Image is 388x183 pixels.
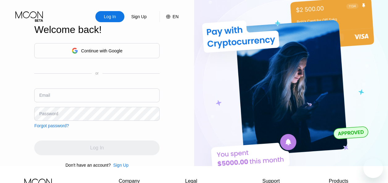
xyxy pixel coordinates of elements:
[34,123,69,128] div: Forgot password?
[65,163,111,168] div: Don't have an account?
[131,14,147,20] div: Sign Up
[95,11,124,22] div: Log In
[34,43,160,58] div: Continue with Google
[39,111,58,116] div: Password
[103,14,117,20] div: Log In
[111,163,129,168] div: Sign Up
[160,11,178,22] div: EN
[39,93,50,98] div: Email
[113,163,129,168] div: Sign Up
[95,71,99,75] div: or
[81,48,123,53] div: Continue with Google
[173,14,178,19] div: EN
[363,158,383,178] iframe: Button to launch messaging window
[34,24,160,35] div: Welcome back!
[124,11,153,22] div: Sign Up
